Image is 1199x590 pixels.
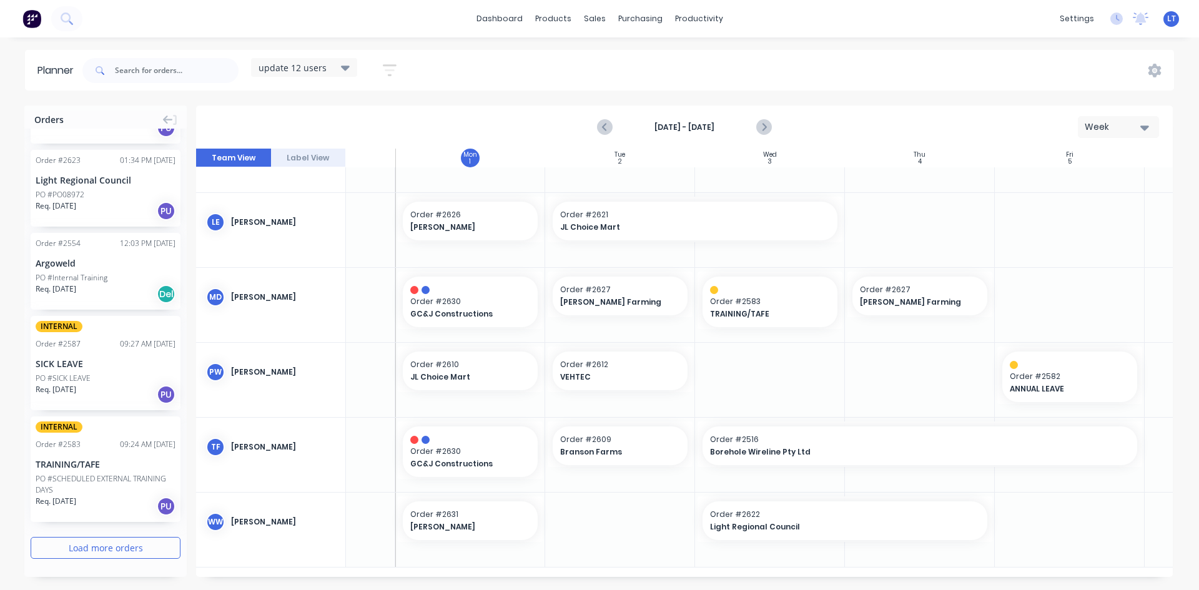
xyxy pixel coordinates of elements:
[259,61,327,74] span: update 12 users
[529,9,578,28] div: products
[231,516,335,528] div: [PERSON_NAME]
[22,9,41,28] img: Factory
[36,439,81,450] div: Order # 2583
[120,155,175,166] div: 01:34 PM [DATE]
[36,421,82,433] span: INTERNAL
[231,441,335,453] div: [PERSON_NAME]
[36,357,175,370] div: SICK LEAVE
[36,321,82,332] span: INTERNAL
[206,363,225,381] div: PW
[36,473,175,496] div: PO #SCHEDULED EXTERNAL TRAINING DAYS
[206,438,225,456] div: TF
[560,222,803,233] span: JL Choice Mart
[710,434,1130,445] span: Order # 2516
[1053,9,1100,28] div: settings
[560,371,668,383] span: VEHTEC
[196,149,271,167] button: Team View
[710,296,830,307] span: Order # 2583
[120,238,175,249] div: 12:03 PM [DATE]
[710,509,980,520] span: Order # 2622
[36,496,76,507] span: Req. [DATE]
[410,509,530,520] span: Order # 2631
[36,189,84,200] div: PO #PO08972
[470,9,529,28] a: dashboard
[157,497,175,516] div: PU
[36,458,175,471] div: TRAINING/TAFE
[231,292,335,303] div: [PERSON_NAME]
[206,288,225,307] div: MD
[36,257,175,270] div: Argoweld
[410,296,530,307] span: Order # 2630
[560,446,668,458] span: Branson Farms
[860,297,968,308] span: [PERSON_NAME] Farming
[669,9,729,28] div: productivity
[36,272,107,283] div: PO #Internal Training
[34,113,64,126] span: Orders
[560,284,680,295] span: Order # 2627
[612,9,669,28] div: purchasing
[710,308,818,320] span: TRAINING/TAFE
[463,151,477,159] div: Mon
[1068,159,1072,165] div: 5
[614,151,625,159] div: Tue
[31,537,180,559] button: Load more orders
[206,513,225,531] div: WW
[36,338,81,350] div: Order # 2587
[767,159,772,165] div: 3
[231,366,335,378] div: [PERSON_NAME]
[710,446,1088,458] span: Borehole Wireline Pty Ltd
[622,122,747,133] strong: [DATE] - [DATE]
[36,283,76,295] span: Req. [DATE]
[157,202,175,220] div: PU
[860,284,980,295] span: Order # 2627
[560,434,680,445] span: Order # 2609
[560,209,830,220] span: Order # 2621
[410,521,518,533] span: [PERSON_NAME]
[36,155,81,166] div: Order # 2623
[157,385,175,404] div: PU
[36,384,76,395] span: Req. [DATE]
[410,359,530,370] span: Order # 2610
[36,373,91,384] div: PO #SICK LEAVE
[410,308,518,320] span: GC&J Constructions
[271,149,346,167] button: Label View
[36,200,76,212] span: Req. [DATE]
[914,151,925,159] div: Thu
[410,446,530,457] span: Order # 2630
[231,217,335,228] div: [PERSON_NAME]
[560,297,668,308] span: [PERSON_NAME] Farming
[1078,116,1159,138] button: Week
[618,159,622,165] div: 2
[410,209,530,220] span: Order # 2626
[36,238,81,249] div: Order # 2554
[410,371,518,383] span: JL Choice Mart
[120,439,175,450] div: 09:24 AM [DATE]
[1010,383,1118,395] span: ANNUAL LEAVE
[469,159,471,165] div: 1
[115,58,239,83] input: Search for orders...
[763,151,777,159] div: Wed
[157,285,175,303] div: Del
[1010,371,1130,382] span: Order # 2582
[560,359,680,370] span: Order # 2612
[37,63,80,78] div: Planner
[1085,120,1142,134] div: Week
[120,338,175,350] div: 09:27 AM [DATE]
[1066,151,1073,159] div: Fri
[36,174,175,187] div: Light Regional Council
[410,222,518,233] span: [PERSON_NAME]
[1167,13,1176,24] span: LT
[710,521,953,533] span: Light Regional Council
[206,213,225,232] div: LE
[410,458,518,470] span: GC&J Constructions
[578,9,612,28] div: sales
[918,159,922,165] div: 4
